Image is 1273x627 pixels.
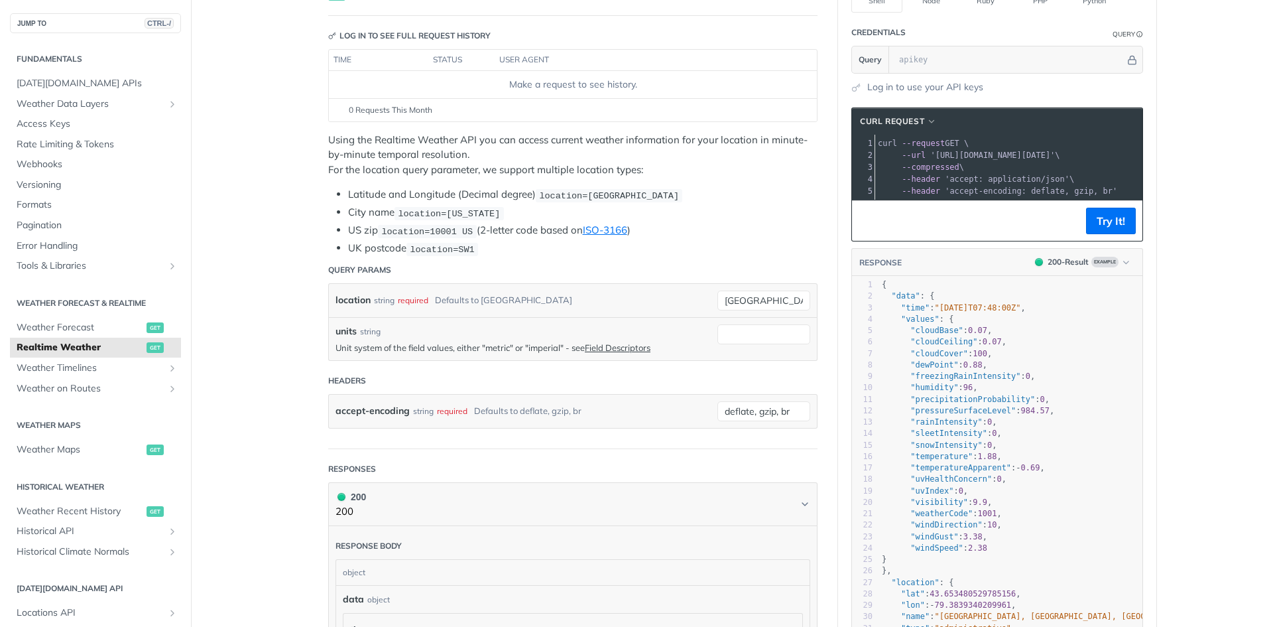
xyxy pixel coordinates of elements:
[852,474,873,485] div: 18
[335,490,810,520] button: 200 200200
[882,360,987,370] span: : ,
[10,114,181,134] a: Access Keys
[891,578,939,587] span: "location"
[852,185,875,197] div: 5
[902,163,959,172] span: --compressed
[882,555,886,564] span: }
[882,406,1054,415] span: : ,
[367,594,390,606] div: object
[910,360,958,370] span: "dewPoint"
[882,589,1021,598] span: : ,
[852,486,873,497] div: 19
[17,606,164,620] span: Locations API
[17,525,164,538] span: Historical API
[10,216,181,236] a: Pagination
[902,139,945,148] span: --request
[335,401,410,421] label: accept-encoding
[882,314,953,324] span: : {
[983,337,1002,346] span: 0.07
[978,452,997,461] span: 1.88
[930,589,1016,598] span: 43.653480529785156
[328,133,818,178] p: Using the Realtime Weather API you can access current weather information for your location in mi...
[852,543,873,554] div: 24
[10,256,181,276] a: Tools & LibrariesShow subpages for Tools & Libraries
[852,303,873,314] div: 3
[910,429,987,438] span: "sleetIntensity"
[859,211,877,231] button: Copy to clipboard
[10,542,181,562] a: Historical Climate NormalsShow subpages for Historical Climate Normals
[910,349,968,358] span: "cloudCover"
[978,509,997,518] span: 1001
[1086,208,1136,234] button: Try It!
[910,520,982,529] span: "windDirection"
[902,174,940,184] span: --header
[10,195,181,215] a: Formats
[328,463,376,475] div: Responses
[10,338,181,358] a: Realtime Weatherget
[852,554,873,565] div: 25
[17,382,164,395] span: Weather on Routes
[852,314,873,325] div: 4
[348,205,818,220] li: City name
[963,360,983,370] span: 0.88
[1035,258,1043,266] span: 200
[910,486,953,496] span: "uvIndex"
[910,509,973,518] span: "weatherCode"
[892,46,1125,73] input: apikey
[348,187,818,202] li: Latitude and Longitude (Decimal degree)
[882,498,992,507] span: : ,
[17,98,164,111] span: Weather Data Layers
[10,358,181,378] a: Weather TimelinesShow subpages for Weather Timelines
[17,219,178,232] span: Pagination
[1028,255,1136,269] button: 200200-ResultExample
[10,74,181,94] a: [DATE][DOMAIN_NAME] APIs
[852,577,873,589] div: 27
[901,600,925,610] span: "lon"
[329,50,428,71] th: time
[852,508,873,520] div: 21
[334,78,812,92] div: Make a request to see history.
[10,440,181,460] a: Weather Mapsget
[474,401,581,421] div: Defaults to deflate, gzip, br
[17,259,164,273] span: Tools & Libraries
[10,236,181,256] a: Error Handling
[343,592,364,606] span: data
[882,372,1035,381] span: : ,
[10,175,181,195] a: Versioning
[882,566,892,575] span: },
[910,543,963,553] span: "windSpeed"
[968,543,987,553] span: 2.38
[852,394,873,405] div: 11
[997,474,1001,484] span: 0
[583,224,627,236] a: ISO-3166
[17,158,178,171] span: Webhooks
[852,451,873,462] div: 16
[17,505,143,518] span: Weather Recent History
[335,504,366,520] p: 200
[852,371,873,382] div: 9
[10,155,181,174] a: Webhooks
[10,603,181,623] a: Locations APIShow subpages for Locations API
[882,532,987,541] span: : ,
[930,600,934,610] span: -
[910,532,958,541] span: "windGust"
[910,441,982,450] span: "snowIntensity"
[335,324,357,338] label: units
[428,50,495,71] th: status
[10,502,181,522] a: Weather Recent Historyget
[959,486,963,496] span: 0
[1125,53,1139,66] button: Hide
[328,32,336,40] svg: Key
[413,401,434,421] div: string
[17,117,178,131] span: Access Keys
[1113,29,1135,39] div: Query
[435,291,572,310] div: Defaults to [GEOGRAPHIC_DATA]
[882,349,992,358] span: : ,
[973,498,987,507] span: 9.9
[852,173,875,185] div: 4
[1091,257,1119,267] span: Example
[147,322,164,333] span: get
[335,540,402,552] div: Response body
[878,174,1074,184] span: \
[337,493,345,501] span: 200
